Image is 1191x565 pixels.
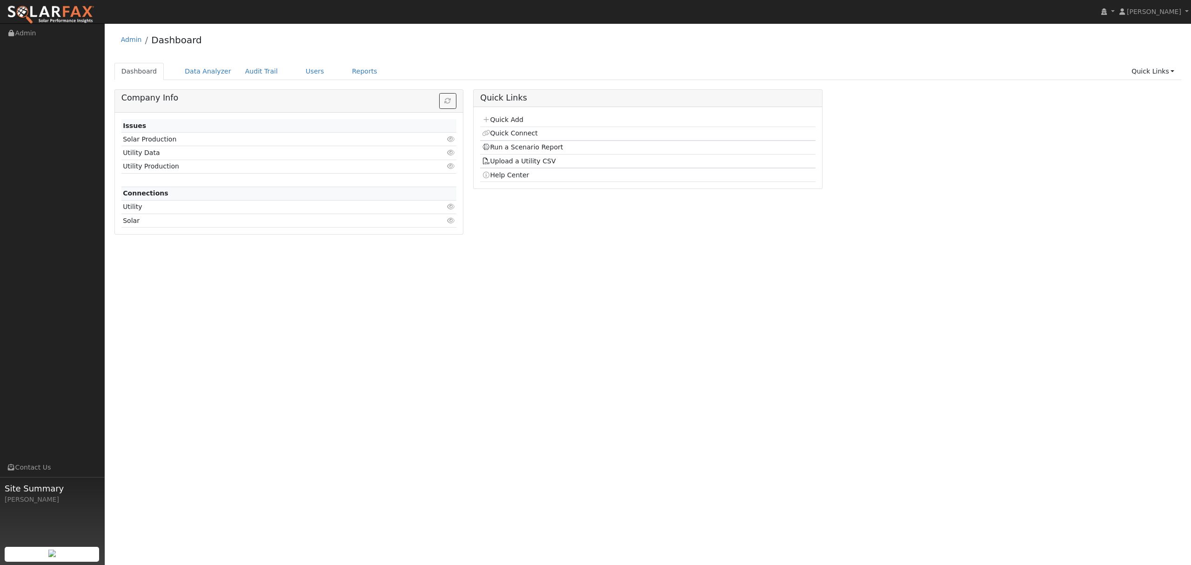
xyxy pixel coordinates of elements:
a: Run a Scenario Report [482,143,563,151]
a: Help Center [482,171,529,179]
h5: Company Info [121,93,456,103]
td: Utility Production [121,160,402,173]
td: Utility [121,200,402,214]
strong: Issues [123,122,146,129]
a: Dashboard [151,34,202,46]
a: Audit Trail [238,63,285,80]
i: Click to view [447,203,455,210]
td: Utility Data [121,146,402,160]
img: retrieve [48,550,56,557]
h5: Quick Links [480,93,815,103]
a: Quick Add [482,116,523,123]
i: Click to view [447,149,455,156]
td: Solar Production [121,133,402,146]
i: Click to view [447,136,455,142]
div: [PERSON_NAME] [5,495,100,504]
i: Click to view [447,217,455,224]
a: Users [299,63,331,80]
i: Click to view [447,163,455,169]
img: SolarFax [7,5,94,25]
td: Solar [121,214,402,228]
a: Quick Links [1124,63,1181,80]
a: Reports [345,63,384,80]
a: Data Analyzer [178,63,238,80]
a: Quick Connect [482,129,538,137]
strong: Connections [123,189,168,197]
a: Dashboard [114,63,164,80]
a: Upload a Utility CSV [482,157,556,165]
span: [PERSON_NAME] [1127,8,1181,15]
span: Site Summary [5,482,100,495]
a: Admin [121,36,142,43]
